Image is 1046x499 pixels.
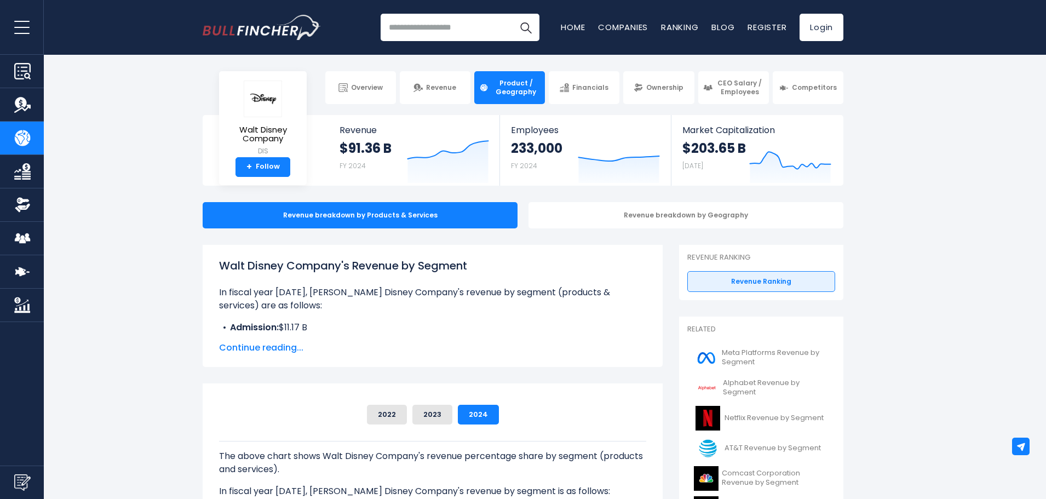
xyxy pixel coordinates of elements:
a: Companies [598,21,648,33]
span: Overview [351,83,383,92]
p: The above chart shows Walt Disney Company's revenue percentage share by segment (products and ser... [219,450,646,476]
a: Meta Platforms Revenue by Segment [687,343,835,373]
a: Financials [549,71,619,104]
a: Ownership [623,71,694,104]
span: Product / Geography [492,79,540,96]
span: Market Capitalization [682,125,831,135]
div: Revenue breakdown by Geography [528,202,843,228]
button: 2022 [367,405,407,425]
a: Home [561,21,585,33]
button: 2024 [458,405,499,425]
img: Ownership [14,197,31,213]
a: CEO Salary / Employees [698,71,769,104]
p: In fiscal year [DATE], [PERSON_NAME] Disney Company's revenue by segment (products & services) ar... [219,286,646,312]
span: Financials [572,83,608,92]
a: Revenue [400,71,470,104]
img: CMCSA logo [694,466,719,491]
li: $11.17 B [219,321,646,334]
img: META logo [694,346,719,370]
small: FY 2024 [511,161,537,170]
span: Ownership [646,83,683,92]
span: Comcast Corporation Revenue by Segment [722,469,829,487]
span: Competitors [792,83,837,92]
a: Revenue Ranking [687,271,835,292]
a: Alphabet Revenue by Segment [687,373,835,403]
p: Related [687,325,835,334]
a: Register [748,21,786,33]
b: Admission: [230,321,279,334]
span: Revenue [426,83,456,92]
a: Product / Geography [474,71,545,104]
p: In fiscal year [DATE], [PERSON_NAME] Disney Company's revenue by segment is as follows: [219,485,646,498]
a: AT&T Revenue by Segment [687,433,835,463]
span: AT&T Revenue by Segment [725,444,821,453]
small: [DATE] [682,161,703,170]
img: GOOGL logo [694,376,720,400]
a: Walt Disney Company DIS [227,80,298,157]
p: Revenue Ranking [687,253,835,262]
span: Employees [511,125,659,135]
button: 2023 [412,405,452,425]
a: Netflix Revenue by Segment [687,403,835,433]
span: Continue reading... [219,341,646,354]
a: +Follow [235,157,290,177]
strong: 233,000 [511,140,562,157]
a: Blog [711,21,734,33]
strong: + [246,162,252,172]
img: Bullfincher logo [203,15,321,40]
img: T logo [694,436,721,461]
strong: $203.65 B [682,140,746,157]
span: Walt Disney Company [228,125,298,144]
small: FY 2024 [340,161,366,170]
small: DIS [228,146,298,156]
div: Revenue breakdown by Products & Services [203,202,518,228]
span: Revenue [340,125,489,135]
a: Ranking [661,21,698,33]
a: Employees 233,000 FY 2024 [500,115,670,186]
span: Meta Platforms Revenue by Segment [722,348,829,367]
a: Login [800,14,843,41]
img: NFLX logo [694,406,721,431]
span: Alphabet Revenue by Segment [723,378,829,397]
a: Comcast Corporation Revenue by Segment [687,463,835,494]
span: CEO Salary / Employees [716,79,764,96]
a: Go to homepage [203,15,320,40]
strong: $91.36 B [340,140,392,157]
h1: Walt Disney Company's Revenue by Segment [219,257,646,274]
span: Netflix Revenue by Segment [725,414,824,423]
a: Revenue $91.36 B FY 2024 [329,115,500,186]
button: Search [512,14,539,41]
a: Competitors [773,71,843,104]
a: Market Capitalization $203.65 B [DATE] [671,115,842,186]
a: Overview [325,71,396,104]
